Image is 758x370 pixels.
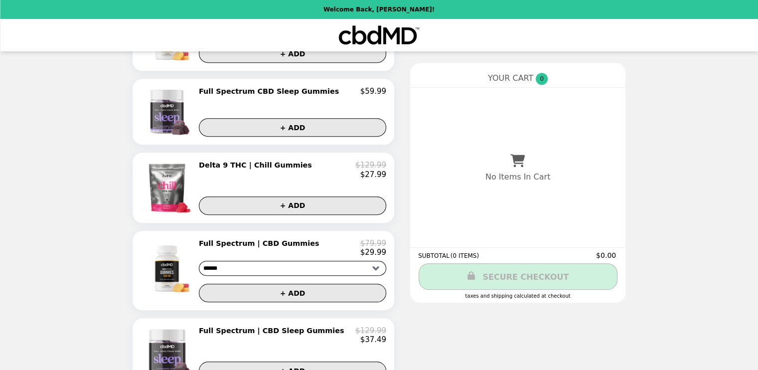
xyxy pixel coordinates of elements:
img: Full Spectrum CBD Sleep Gummies [142,87,194,137]
span: SUBTOTAL [418,252,451,259]
span: YOUR CART [488,73,533,83]
h2: Full Spectrum CBD Sleep Gummies [199,87,343,96]
p: $79.99 [360,239,387,248]
select: Select a product variant [199,261,386,276]
span: $0.00 [596,251,617,259]
button: + ADD [199,196,386,215]
p: $37.49 [360,335,387,344]
h2: Full Spectrum | CBD Sleep Gummies [199,326,348,335]
button: + ADD [199,118,386,137]
h2: Full Spectrum | CBD Gummies [199,239,323,248]
p: $129.99 [355,326,386,335]
img: Delta 9 THC | Chill Gummies [140,161,196,214]
p: Welcome Back, [PERSON_NAME]! [323,6,435,13]
h2: Delta 9 THC | Chill Gummies [199,161,316,170]
span: ( 0 ITEMS ) [451,252,479,259]
p: No Items In Cart [485,172,550,182]
p: $27.99 [360,170,387,179]
button: + ADD [199,284,386,302]
span: 0 [536,73,548,85]
p: $29.99 [360,248,387,257]
img: Full Spectrum | CBD Gummies [139,239,197,295]
img: Brand Logo [338,25,420,45]
p: $129.99 [355,161,386,170]
p: $59.99 [360,87,387,96]
div: Taxes and Shipping calculated at checkout [418,293,617,299]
